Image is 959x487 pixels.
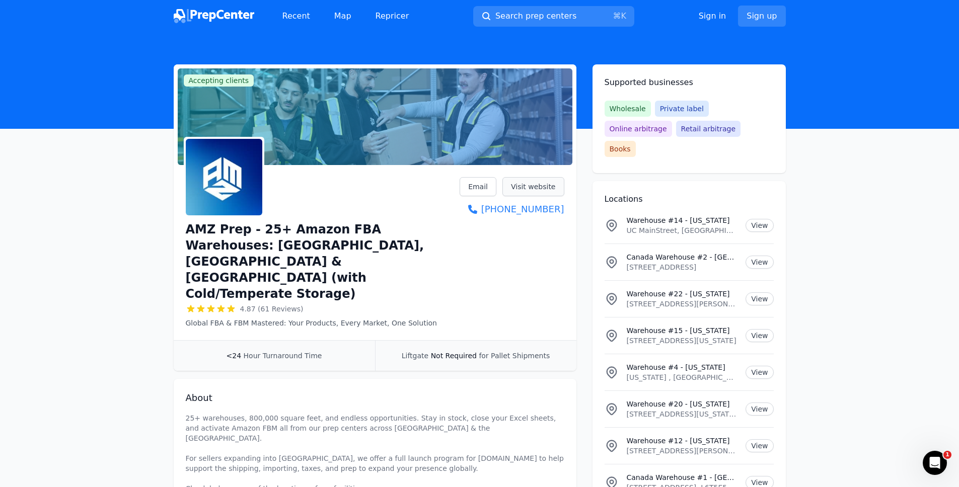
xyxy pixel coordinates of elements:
[627,289,738,299] p: Warehouse #22 - [US_STATE]
[699,10,726,22] a: Sign in
[627,299,738,309] p: [STREET_ADDRESS][PERSON_NAME][US_STATE]
[627,372,738,382] p: [US_STATE] , [GEOGRAPHIC_DATA]
[746,366,773,379] a: View
[244,352,322,360] span: Hour Turnaround Time
[613,11,621,21] kbd: ⌘
[605,76,774,89] h2: Supported businesses
[923,451,947,475] iframe: Intercom live chat
[655,101,709,117] span: Private label
[186,221,460,302] h1: AMZ Prep - 25+ Amazon FBA Warehouses: [GEOGRAPHIC_DATA], [GEOGRAPHIC_DATA] & [GEOGRAPHIC_DATA] (w...
[274,6,318,26] a: Recent
[473,6,634,27] button: Search prep centers⌘K
[605,193,774,205] h2: Locations
[502,177,564,196] a: Visit website
[186,139,262,215] img: AMZ Prep - 25+ Amazon FBA Warehouses: US, Canada & UK (with Cold/Temperate Storage)
[621,11,626,21] kbd: K
[627,362,738,372] p: Warehouse #4 - [US_STATE]
[326,6,359,26] a: Map
[627,472,738,482] p: Canada Warehouse #1 - [GEOGRAPHIC_DATA]
[460,177,496,196] a: Email
[943,451,951,459] span: 1
[627,262,738,272] p: [STREET_ADDRESS]
[627,225,738,235] p: UC MainStreet, [GEOGRAPHIC_DATA], [GEOGRAPHIC_DATA], [US_STATE][GEOGRAPHIC_DATA], [GEOGRAPHIC_DATA]
[746,329,773,342] a: View
[479,352,550,360] span: for Pallet Shipments
[605,121,672,137] span: Online arbitrage
[627,326,738,336] p: Warehouse #15 - [US_STATE]
[186,391,564,405] h2: About
[746,292,773,305] a: View
[627,215,738,225] p: Warehouse #14 - [US_STATE]
[627,409,738,419] p: [STREET_ADDRESS][US_STATE][US_STATE]
[627,252,738,262] p: Canada Warehouse #2 - [GEOGRAPHIC_DATA]
[746,219,773,232] a: View
[746,439,773,452] a: View
[627,336,738,346] p: [STREET_ADDRESS][US_STATE]
[495,10,576,22] span: Search prep centers
[676,121,741,137] span: Retail arbitrage
[746,256,773,269] a: View
[627,399,738,409] p: Warehouse #20 - [US_STATE]
[184,74,254,87] span: Accepting clients
[367,6,417,26] a: Repricer
[240,304,304,314] span: 4.87 (61 Reviews)
[402,352,428,360] span: Liftgate
[431,352,477,360] span: Not Required
[605,101,651,117] span: Wholesale
[627,446,738,456] p: [STREET_ADDRESS][PERSON_NAME][US_STATE]
[738,6,785,27] a: Sign up
[605,141,636,157] span: Books
[460,202,564,216] a: [PHONE_NUMBER]
[746,402,773,416] a: View
[174,9,254,23] img: PrepCenter
[186,318,460,328] p: Global FBA & FBM Mastered: Your Products, Every Market, One Solution
[227,352,242,360] span: <24
[627,436,738,446] p: Warehouse #12 - [US_STATE]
